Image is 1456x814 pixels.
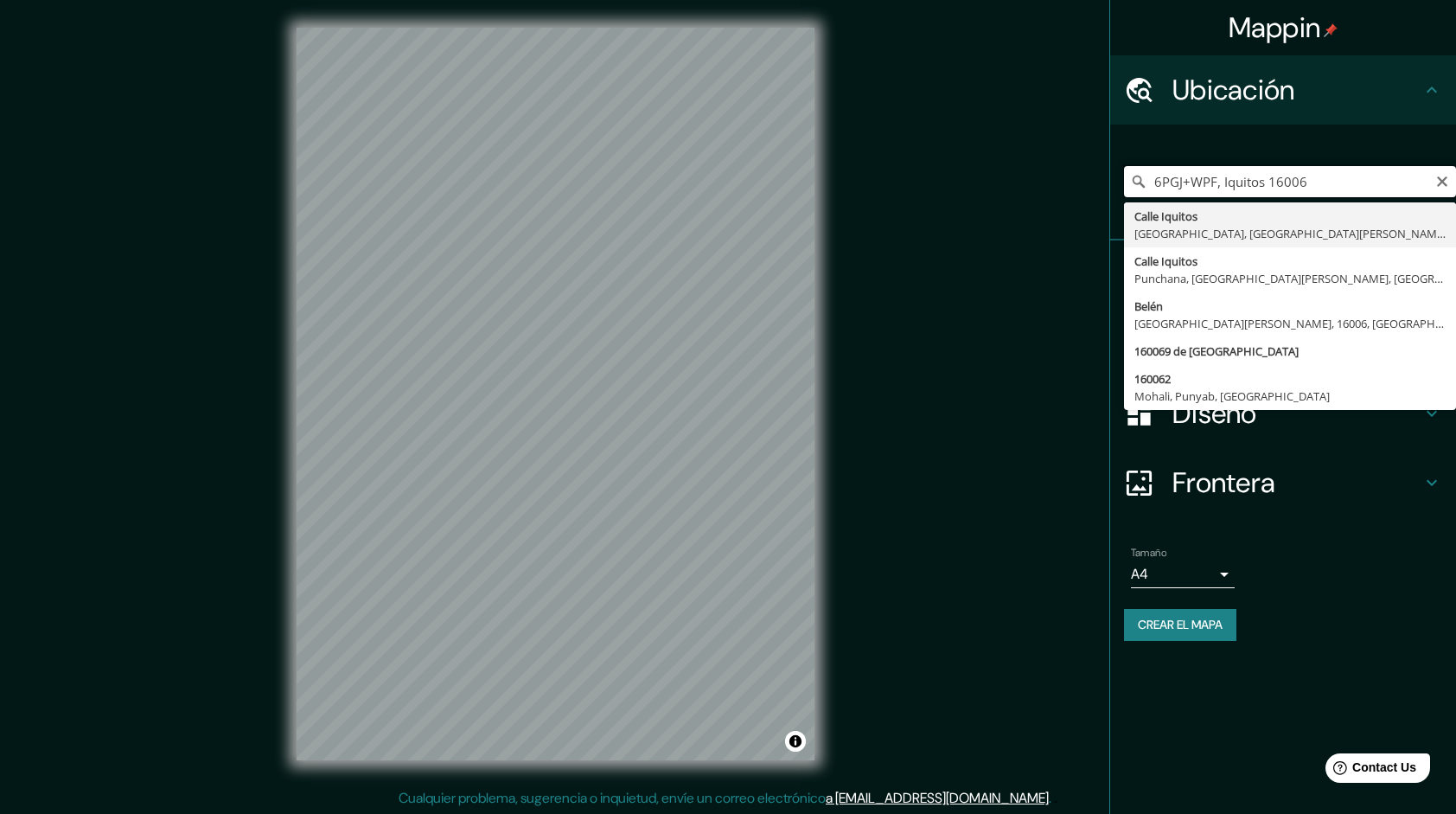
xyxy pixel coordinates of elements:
div: 160062 [1134,370,1446,388]
div: 160069 de [GEOGRAPHIC_DATA] [1134,343,1446,360]
div: Belén [1134,298,1446,315]
label: Tamaño [1131,546,1166,561]
div: Mohali, Punyab, [GEOGRAPHIC_DATA] [1134,388,1446,405]
div: Diseño [1110,379,1456,448]
div: Calle Iquitos [1134,253,1446,270]
button: Alternar atribución [785,731,806,752]
div: Pines [1110,240,1456,310]
div: . [1051,788,1054,809]
div: Calle Iquitos [1134,208,1446,225]
div: [GEOGRAPHIC_DATA], [GEOGRAPHIC_DATA][PERSON_NAME], [GEOGRAPHIC_DATA] [1134,225,1446,242]
a: a [EMAIL_ADDRESS][DOMAIN_NAME] [826,789,1049,807]
font: Mappin [1229,10,1321,46]
div: Estilo [1110,310,1456,379]
font: Crear el mapa [1138,614,1223,636]
h4: Frontera [1172,465,1421,500]
p: Cualquier problema, sugerencia o inquietud, envíe un correo electrónico . [399,788,1051,809]
h4: Diseño [1172,396,1421,431]
button: Crear el mapa [1124,609,1236,641]
input: Elige tu ciudad o área [1124,166,1456,197]
div: A4 [1131,561,1235,588]
img: pin-icon.png [1324,23,1338,37]
div: Frontera [1110,448,1456,517]
button: Claro [1435,172,1449,189]
h4: Ubicación [1172,73,1421,107]
div: [GEOGRAPHIC_DATA][PERSON_NAME], 16006, [GEOGRAPHIC_DATA] [1134,315,1446,332]
div: . [1054,788,1057,809]
iframe: Help widget launcher [1302,747,1437,795]
div: Punchana, [GEOGRAPHIC_DATA][PERSON_NAME], [GEOGRAPHIC_DATA] [1134,270,1446,287]
div: Ubicación [1110,55,1456,125]
canvas: Mapa [297,28,814,760]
